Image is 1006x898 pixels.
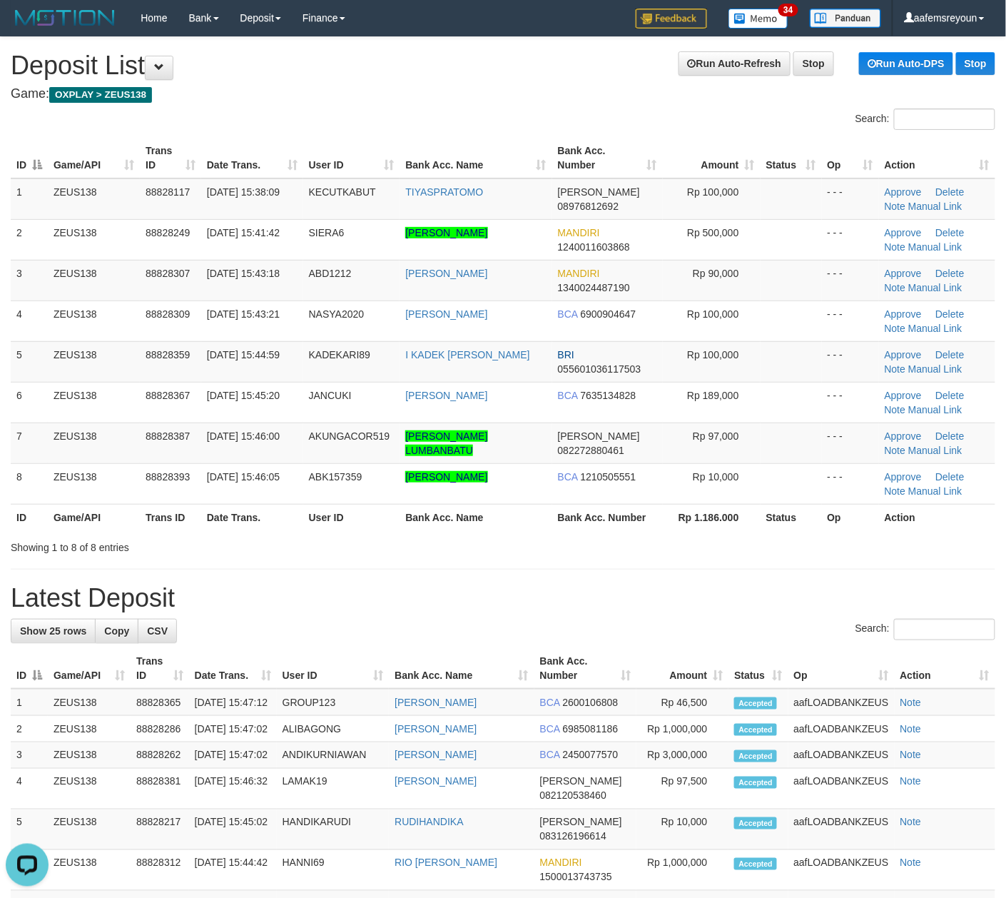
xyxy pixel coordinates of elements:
[885,363,906,375] a: Note
[309,308,365,320] span: NASYA2020
[908,323,962,334] a: Manual Link
[201,504,303,530] th: Date Trans.
[405,227,487,238] a: [PERSON_NAME]
[822,423,879,463] td: - - -
[687,227,738,238] span: Rp 500,000
[20,625,86,637] span: Show 25 rows
[728,9,788,29] img: Button%20Memo.svg
[788,689,895,716] td: aafLOADBANKZEUS
[207,308,280,320] span: [DATE] 15:43:21
[48,219,140,260] td: ZEUS138
[885,227,922,238] a: Approve
[395,697,477,708] a: [PERSON_NAME]
[11,382,48,423] td: 6
[687,349,738,360] span: Rp 100,000
[558,363,641,375] span: Copy 055601036117503 to clipboard
[189,742,277,769] td: [DATE] 15:47:02
[558,471,578,483] span: BCA
[822,219,879,260] td: - - -
[822,301,879,341] td: - - -
[563,750,619,761] span: Copy 2450077570 to clipboard
[558,282,630,293] span: Copy 1340024487190 to clipboard
[908,282,962,293] a: Manual Link
[11,51,995,80] h1: Deposit List
[405,268,487,279] a: [PERSON_NAME]
[885,186,922,198] a: Approve
[900,857,922,869] a: Note
[636,769,728,809] td: Rp 97,500
[189,850,277,891] td: [DATE] 15:44:42
[11,463,48,504] td: 8
[11,648,48,689] th: ID: activate to sort column descending
[855,109,995,130] label: Search:
[558,430,640,442] span: [PERSON_NAME]
[900,750,922,761] a: Note
[11,584,995,612] h1: Latest Deposit
[558,241,630,253] span: Copy 1240011603868 to clipboard
[558,308,578,320] span: BCA
[389,648,534,689] th: Bank Acc. Name: activate to sort column ascending
[207,349,280,360] span: [DATE] 15:44:59
[189,769,277,809] td: [DATE] 15:46:32
[900,817,922,828] a: Note
[908,445,962,456] a: Manual Link
[879,504,995,530] th: Action
[885,349,922,360] a: Approve
[11,423,48,463] td: 7
[6,6,49,49] button: Open LiveChat chat widget
[788,648,895,689] th: Op: activate to sort column ascending
[146,430,190,442] span: 88828387
[11,301,48,341] td: 4
[885,390,922,401] a: Approve
[147,625,168,637] span: CSV
[894,109,995,130] input: Search:
[131,742,189,769] td: 88828262
[540,857,582,869] span: MANDIRI
[277,809,390,850] td: HANDIKARUDI
[581,390,636,401] span: Copy 7635134828 to clipboard
[11,619,96,643] a: Show 25 rows
[49,87,152,103] span: OXPLAY > ZEUS138
[810,9,881,28] img: panduan.png
[822,178,879,220] td: - - -
[734,750,777,762] span: Accepted
[11,7,119,29] img: MOTION_logo.png
[138,619,177,643] a: CSV
[895,648,995,689] th: Action: activate to sort column ascending
[146,308,190,320] span: 88828309
[908,404,962,415] a: Manual Link
[405,308,487,320] a: [PERSON_NAME]
[11,341,48,382] td: 5
[822,504,879,530] th: Op
[636,689,728,716] td: Rp 46,500
[935,227,964,238] a: Delete
[558,186,640,198] span: [PERSON_NAME]
[48,178,140,220] td: ZEUS138
[761,504,822,530] th: Status
[734,724,777,736] span: Accepted
[146,349,190,360] span: 88828359
[277,850,390,891] td: HANNI69
[636,716,728,742] td: Rp 1,000,000
[48,260,140,301] td: ZEUS138
[277,689,390,716] td: GROUP123
[908,241,962,253] a: Manual Link
[146,471,190,483] span: 88828393
[885,323,906,334] a: Note
[935,390,964,401] a: Delete
[885,404,906,415] a: Note
[309,390,352,401] span: JANCUKI
[48,382,140,423] td: ZEUS138
[131,716,189,742] td: 88828286
[189,648,277,689] th: Date Trans.: activate to sort column ascending
[859,52,953,75] a: Run Auto-DPS
[395,857,497,869] a: RIO [PERSON_NAME]
[11,689,48,716] td: 1
[140,504,201,530] th: Trans ID
[277,769,390,809] td: LAMAK19
[48,689,131,716] td: ZEUS138
[48,341,140,382] td: ZEUS138
[687,186,738,198] span: Rp 100,000
[201,138,303,178] th: Date Trans.: activate to sort column ascending
[11,716,48,742] td: 2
